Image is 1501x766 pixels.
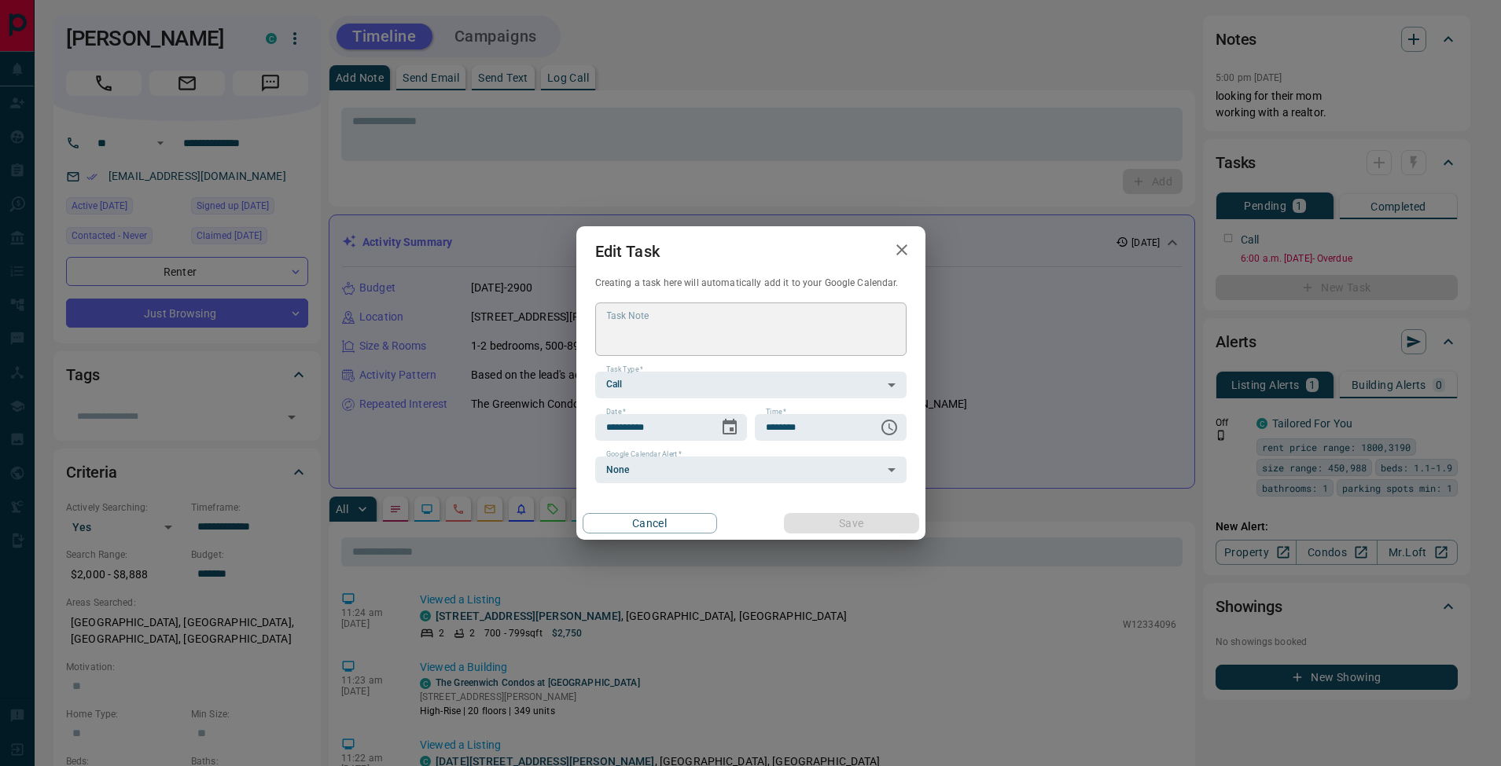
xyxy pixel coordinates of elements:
[595,372,907,398] div: Call
[714,412,745,443] button: Choose date, selected date is Aug 19, 2025
[606,365,643,375] label: Task Type
[583,513,717,533] button: Cancel
[874,412,905,443] button: Choose time, selected time is 6:00 AM
[576,226,679,277] h2: Edit Task
[766,407,786,417] label: Time
[606,407,626,417] label: Date
[595,277,907,290] p: Creating a task here will automatically add it to your Google Calendar.
[606,449,682,460] label: Google Calendar Alert
[595,456,907,483] div: None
